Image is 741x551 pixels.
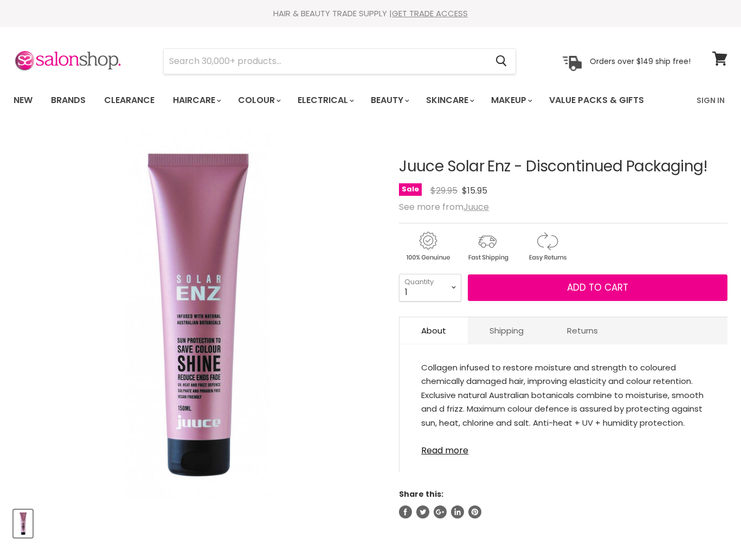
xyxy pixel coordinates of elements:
a: Clearance [96,89,163,112]
img: shipping.gif [459,230,516,263]
a: Juuce [463,201,489,213]
img: Juuce Solar Enz [15,511,31,536]
select: Quantity [399,274,461,301]
a: Shipping [468,317,545,344]
a: Read more [421,439,706,456]
img: returns.gif [518,230,576,263]
span: Add to cart [567,281,628,294]
span: $15.95 [462,184,487,197]
aside: Share this: [399,489,727,518]
iframe: Gorgias live chat messenger [687,500,730,540]
a: Makeup [483,89,539,112]
a: Sign In [690,89,731,112]
h1: Juuce Solar Enz - Discontinued Packaging! [399,158,727,175]
div: Collagen infused to restore moisture and strength to coloured chemically damaged hair, improving ... [421,361,706,439]
span: See more from [399,201,489,213]
span: Sale [399,183,422,196]
div: Juuce Solar Enz - Discontinued Packaging! image. Click or Scroll to Zoom. [14,131,381,499]
p: Orders over $149 ship free! [590,56,691,66]
button: Add to cart [468,274,727,302]
span: Share this: [399,489,443,499]
form: Product [163,48,516,74]
div: Product thumbnails [12,507,383,537]
button: Juuce Solar Enz [14,510,33,537]
a: Electrical [289,89,360,112]
input: Search [164,49,487,74]
ul: Main menu [5,85,671,116]
a: Returns [545,317,620,344]
a: Value Packs & Gifts [541,89,652,112]
a: Haircare [165,89,228,112]
a: New [5,89,41,112]
a: Beauty [363,89,416,112]
a: About [400,317,468,344]
a: Skincare [418,89,481,112]
a: Brands [43,89,94,112]
img: genuine.gif [399,230,456,263]
span: $29.95 [430,184,458,197]
a: GET TRADE ACCESS [392,8,468,19]
button: Search [487,49,516,74]
a: Colour [230,89,287,112]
